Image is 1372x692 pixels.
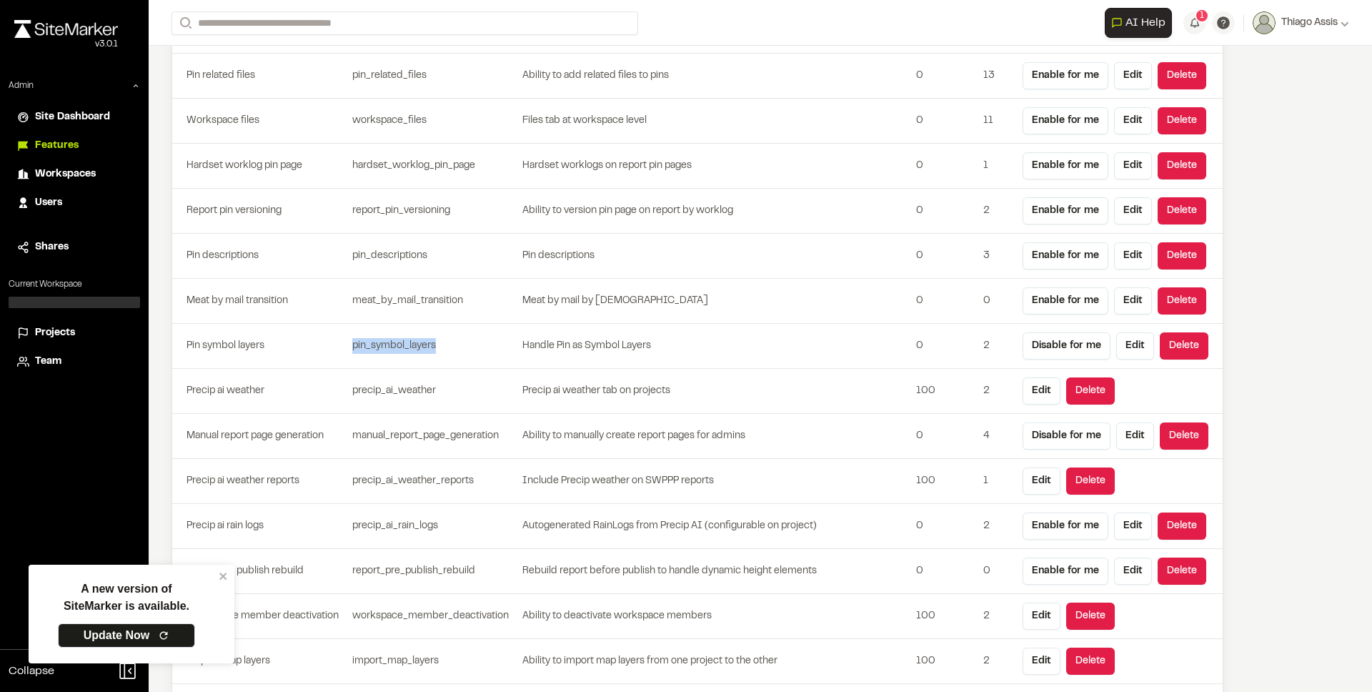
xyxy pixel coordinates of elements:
td: 2 [978,189,1017,234]
td: Report pin versioning [172,189,347,234]
button: Enable for me [1023,513,1108,540]
td: report_pin_versioning [347,189,522,234]
td: 0 [910,54,978,99]
button: 1 [1183,11,1206,34]
td: 2 [978,369,1017,414]
td: 100 [910,369,978,414]
td: 0 [910,549,978,594]
td: 100 [910,594,978,639]
td: 0 [978,549,1017,594]
td: manual_report_page_generation [347,414,522,459]
td: Workspace member deactivation [172,594,347,639]
span: Features [35,138,79,154]
button: close [219,570,229,582]
div: Open AI Assistant [1105,8,1178,38]
td: 0 [910,324,978,369]
span: Thiago Assis [1281,15,1338,31]
button: Delete [1158,197,1206,224]
button: Edit [1114,197,1152,224]
span: AI Help [1125,14,1165,31]
p: Admin [9,79,34,92]
td: 100 [910,459,978,504]
td: precip_ai_weather_reports [347,459,522,504]
td: 2 [978,594,1017,639]
button: Edit [1114,62,1152,89]
a: Update Now [58,623,195,648]
td: pin_related_files [347,54,522,99]
td: Hardset worklogs on report pin pages [522,144,910,189]
button: Delete [1160,422,1208,450]
td: workspace_member_deactivation [347,594,522,639]
button: Edit [1023,377,1060,405]
a: Shares [17,239,131,255]
td: Pin descriptions [172,234,347,279]
button: Delete [1158,242,1206,270]
button: Edit [1114,287,1152,315]
button: Open AI Assistant [1105,8,1172,38]
td: 0 [910,414,978,459]
button: Delete [1158,152,1206,179]
button: Delete [1158,513,1206,540]
td: Report pre publish rebuild [172,549,347,594]
td: 11 [978,99,1017,144]
button: Delete [1066,603,1115,630]
a: Features [17,138,131,154]
td: Autogenerated RainLogs from Precip AI (configurable on project) [522,504,910,549]
span: Collapse [9,663,54,680]
td: 0 [910,99,978,144]
td: Pin descriptions [522,234,910,279]
td: precip_ai_weather [347,369,522,414]
button: Enable for me [1023,197,1108,224]
button: Edit [1114,107,1152,134]
span: Projects [35,325,75,341]
button: Enable for me [1023,107,1108,134]
button: Search [171,11,197,35]
td: report_pre_publish_rebuild [347,549,522,594]
td: 4 [978,414,1017,459]
a: Projects [17,325,131,341]
button: Edit [1116,332,1154,360]
button: Delete [1160,332,1208,360]
button: Edit [1114,152,1152,179]
button: Delete [1066,377,1115,405]
td: precip_ai_rain_logs [347,504,522,549]
td: Ability to deactivate workspace members [522,594,910,639]
td: Hardset worklog pin page [172,144,347,189]
td: 100 [910,639,978,684]
td: Meat by mail transition [172,279,347,324]
span: Workspaces [35,167,96,182]
img: User [1253,11,1276,34]
td: hardset_worklog_pin_page [347,144,522,189]
button: Edit [1114,242,1152,270]
span: Shares [35,239,69,255]
button: Enable for me [1023,287,1108,315]
button: Edit [1114,558,1152,585]
a: Team [17,354,131,370]
td: Files tab at workspace level [522,99,910,144]
p: Current Workspace [9,278,140,291]
button: Enable for me [1023,62,1108,89]
td: Ability to import map layers from one project to the other [522,639,910,684]
button: Enable for me [1023,242,1108,270]
td: 0 [910,279,978,324]
td: Workspace files [172,99,347,144]
td: 0 [910,234,978,279]
td: Ability to manually create report pages for admins [522,414,910,459]
td: 0 [978,279,1017,324]
button: Edit [1023,648,1060,675]
td: 1 [978,459,1017,504]
td: 13 [978,54,1017,99]
td: 3 [978,234,1017,279]
td: Handle Pin as Symbol Layers [522,324,910,369]
td: workspace_files [347,99,522,144]
p: A new version of SiteMarker is available. [64,580,189,615]
td: Ability to version pin page on report by worklog [522,189,910,234]
td: Pin related files [172,54,347,99]
td: 2 [978,639,1017,684]
button: Disable for me [1023,332,1110,360]
td: 0 [910,144,978,189]
span: 1 [1200,9,1204,22]
button: Edit [1116,422,1154,450]
button: Disable for me [1023,422,1110,450]
td: Manual report page generation [172,414,347,459]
